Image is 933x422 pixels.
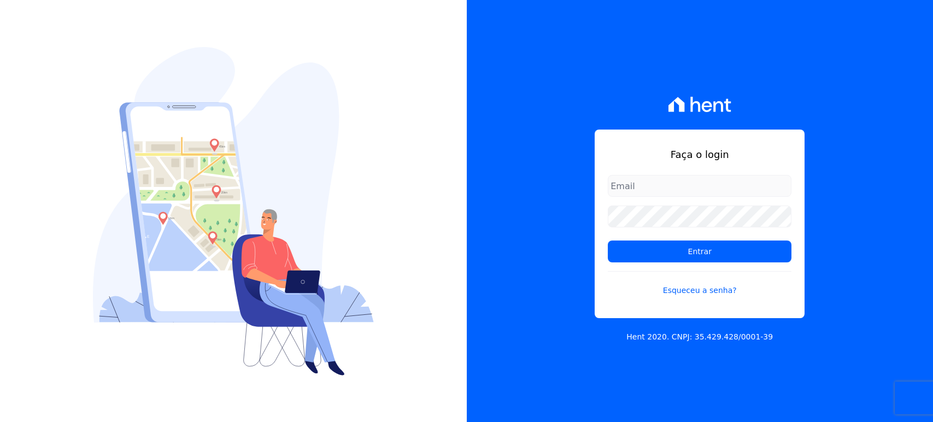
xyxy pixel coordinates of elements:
a: Esqueceu a senha? [608,271,791,296]
p: Hent 2020. CNPJ: 35.429.428/0001-39 [626,331,773,343]
img: Login [93,47,374,376]
h1: Faça o login [608,147,791,162]
input: Email [608,175,791,197]
input: Entrar [608,241,791,262]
